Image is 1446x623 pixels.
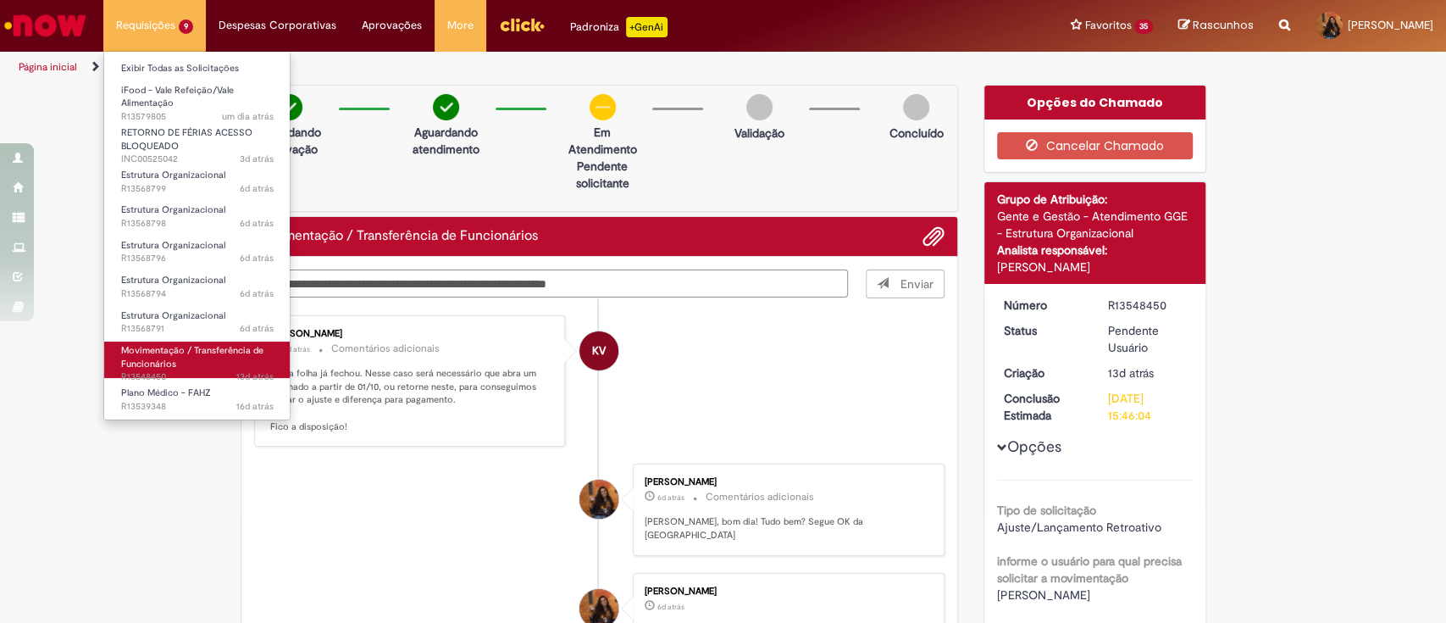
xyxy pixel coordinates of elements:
[991,322,1095,339] dt: Status
[104,271,291,303] a: Aberto R13568794 : Estrutura Organizacional
[121,287,274,301] span: R13568794
[997,191,1193,208] div: Grupo de Atribuição:
[121,344,263,370] span: Movimentação / Transferência de Funcionários
[922,225,945,248] button: Adicionar anexos
[254,229,538,244] h2: Movimentação / Transferência de Funcionários Histórico de tíquete
[997,553,1182,586] b: informe o usuário para qual precisa solicitar a movimentação
[734,125,784,142] p: Validação
[240,153,274,165] time: 29/09/2025 10:44:03
[283,344,310,354] span: 6d atrás
[997,503,1096,518] b: Tipo de solicitação
[240,287,274,300] time: 25/09/2025 23:37:11
[116,17,175,34] span: Requisições
[1348,18,1433,32] span: [PERSON_NAME]
[1178,18,1254,34] a: Rascunhos
[121,400,274,414] span: R13539348
[121,182,274,196] span: R13568799
[19,60,77,74] a: Página inicial
[746,94,773,120] img: img-circle-grey.png
[104,201,291,232] a: Aberto R13568798 : Estrutura Organizacional
[579,331,618,370] div: Karine Vieira
[121,84,234,110] span: iFood - Vale Refeição/Vale Alimentação
[991,390,1095,424] dt: Conclusão Estimada
[236,370,274,383] time: 18/09/2025 17:02:50
[236,400,274,413] time: 16/09/2025 11:58:14
[121,252,274,265] span: R13568796
[240,182,274,195] span: 6d atrás
[270,329,552,339] div: [PERSON_NAME]
[1108,365,1154,381] time: 18/09/2025 17:02:49
[1108,322,1187,356] div: Pendente Usuário
[121,322,274,336] span: R13568791
[590,94,616,120] img: circle-minus.png
[121,126,252,153] span: RETORNO DE FÉRIAS ACESSO BLOQUEADO
[657,602,684,612] time: 26/09/2025 10:46:04
[626,17,668,37] p: +GenAi
[121,370,274,384] span: R13548450
[13,52,951,83] ul: Trilhas de página
[1108,364,1187,381] div: 18/09/2025 17:02:49
[104,307,291,338] a: Aberto R13568791 : Estrutura Organizacional
[997,520,1161,535] span: Ajuste/Lançamento Retroativo
[984,86,1205,120] div: Opções do Chamado
[240,182,274,195] time: 25/09/2025 23:40:09
[562,158,644,192] p: Pendente solicitante
[104,59,291,78] a: Exibir Todas as Solicitações
[1134,19,1153,34] span: 35
[1108,297,1187,314] div: R13548450
[997,208,1193,242] div: Gente e Gestão - Atendimento GGE - Estrutura Organizacional
[997,242,1193,259] div: Analista responsável:
[240,217,274,230] time: 25/09/2025 23:39:22
[1108,390,1187,424] div: [DATE] 15:46:04
[121,203,225,216] span: Estrutura Organizacional
[645,587,927,597] div: [PERSON_NAME]
[121,217,274,231] span: R13568798
[997,259,1193,275] div: [PERSON_NAME]
[1084,17,1131,34] span: Favoritos
[222,110,274,123] span: um dia atrás
[240,287,274,300] span: 6d atrás
[592,331,606,371] span: KV
[270,367,552,434] p: Tali, a folha já fechou. Nesse caso será necessário que abra um chamado a partir de 01/10, ou ret...
[104,166,291,197] a: Aberto R13568799 : Estrutura Organizacional
[499,12,545,37] img: click_logo_yellow_360x200.png
[179,19,193,34] span: 9
[433,94,459,120] img: check-circle-green.png
[657,492,684,503] span: 6d atrás
[405,124,487,158] p: Aguardando atendimento
[1193,17,1254,33] span: Rascunhos
[997,132,1193,159] button: Cancelar Chamado
[236,370,274,383] span: 13d atrás
[447,17,474,34] span: More
[222,110,274,123] time: 30/09/2025 08:45:34
[104,236,291,268] a: Aberto R13568796 : Estrutura Organizacional
[240,322,274,335] span: 6d atrás
[240,322,274,335] time: 25/09/2025 23:35:48
[104,384,291,415] a: Aberto R13539348 : Plano Médico - FAHZ
[2,8,89,42] img: ServiceNow
[645,477,927,487] div: [PERSON_NAME]
[121,309,225,322] span: Estrutura Organizacional
[219,17,336,34] span: Despesas Corporativas
[997,587,1090,603] span: [PERSON_NAME]
[579,480,618,519] div: Talita de Souza Nardi
[121,239,225,252] span: Estrutura Organizacional
[283,344,310,354] time: 26/09/2025 11:08:15
[889,125,943,142] p: Concluído
[104,81,291,118] a: Aberto R13579805 : iFood - Vale Refeição/Vale Alimentação
[657,492,684,503] time: 26/09/2025 10:46:25
[991,364,1095,381] dt: Criação
[570,17,668,37] div: Padroniza
[103,51,291,420] ul: Requisições
[104,342,291,378] a: Aberto R13548450 : Movimentação / Transferência de Funcionários
[1108,365,1154,381] span: 13d atrás
[104,124,291,160] a: Aberto INC00525042 : RETORNO DE FÉRIAS ACESSO BLOQUEADO
[236,400,274,413] span: 16d atrás
[331,342,440,356] small: Comentários adicionais
[240,252,274,264] span: 6d atrás
[254,270,849,298] textarea: Digite sua mensagem aqui...
[362,17,422,34] span: Aprovações
[991,297,1095,314] dt: Número
[657,602,684,612] span: 6d atrás
[121,387,211,399] span: Plano Médico - FAHZ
